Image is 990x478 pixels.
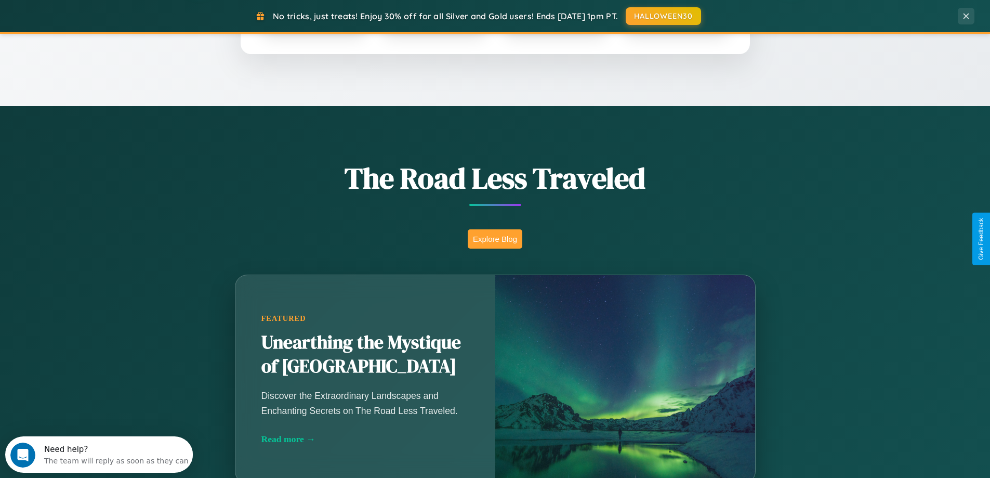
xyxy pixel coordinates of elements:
p: Discover the Extraordinary Landscapes and Enchanting Secrets on The Road Less Traveled. [261,389,469,418]
div: Read more → [261,434,469,445]
div: Featured [261,314,469,323]
h1: The Road Less Traveled [183,158,807,198]
div: The team will reply as soon as they can [39,17,183,28]
button: HALLOWEEN30 [626,7,701,25]
button: Explore Blog [468,229,522,249]
span: No tricks, just treats! Enjoy 30% off for all Silver and Gold users! Ends [DATE] 1pm PT. [273,11,618,21]
iframe: Intercom live chat [10,443,35,468]
div: Need help? [39,9,183,17]
div: Give Feedback [978,218,985,260]
h2: Unearthing the Mystique of [GEOGRAPHIC_DATA] [261,331,469,379]
div: Open Intercom Messenger [4,4,193,33]
iframe: Intercom live chat discovery launcher [5,436,193,473]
